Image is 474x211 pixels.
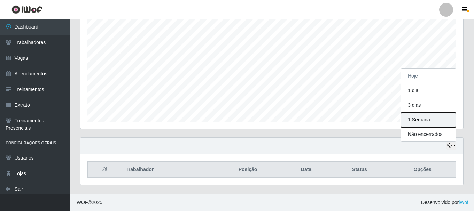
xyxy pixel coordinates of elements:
button: 1 Semana [401,113,456,127]
button: 3 dias [401,98,456,113]
th: Status [330,162,389,178]
th: Trabalhador [122,162,213,178]
span: Desenvolvido por [421,199,468,206]
button: Não encerrados [401,127,456,141]
th: Opções [389,162,456,178]
th: Posição [213,162,282,178]
span: © 2025 . [75,199,104,206]
span: IWOF [75,200,88,205]
button: Hoje [401,69,456,83]
img: CoreUI Logo [11,5,42,14]
th: Data [282,162,330,178]
a: iWof [459,200,468,205]
button: 1 dia [401,83,456,98]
